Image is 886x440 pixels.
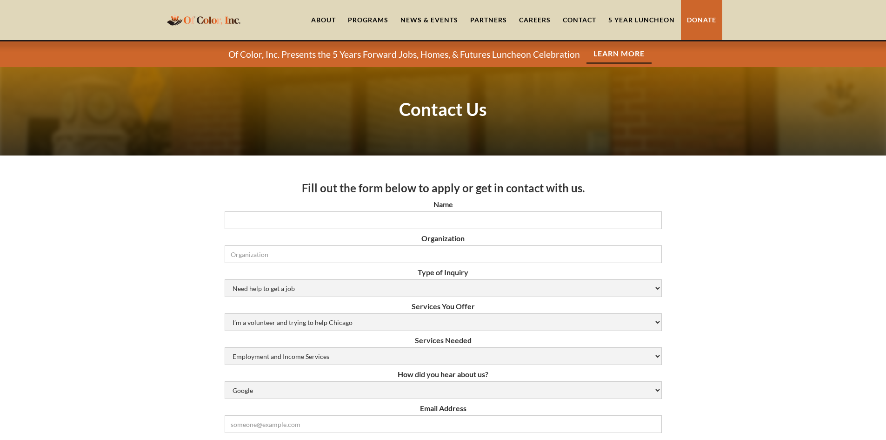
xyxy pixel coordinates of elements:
label: Services Needed [225,336,662,345]
input: Organization [225,245,662,263]
a: home [164,9,243,31]
label: Services You Offer [225,302,662,311]
h3: Fill out the form below to apply or get in contact with us. [225,181,662,195]
div: Programs [348,15,388,25]
label: Organization [225,234,662,243]
label: Type of Inquiry [225,268,662,277]
label: Email Address [225,404,662,413]
a: Learn More [586,45,652,64]
p: Of Color, Inc. Presents the 5 Years Forward Jobs, Homes, & Futures Luncheon Celebration [228,49,580,60]
label: How did you hear about us? [225,370,662,379]
label: Name [225,200,662,209]
strong: Contact Us [399,98,487,120]
input: someone@example.com [225,415,662,433]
